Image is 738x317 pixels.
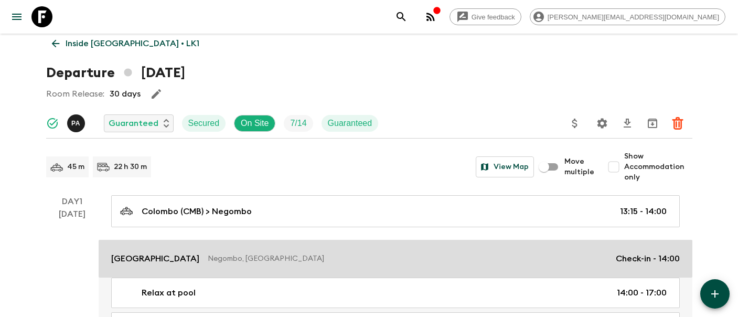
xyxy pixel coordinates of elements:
[642,113,663,134] button: Archive (Completed, Cancelled or Unsynced Departures only)
[111,195,680,227] a: Colombo (CMB) > Negombo13:15 - 14:00
[530,8,725,25] div: [PERSON_NAME][EMAIL_ADDRESS][DOMAIN_NAME]
[564,113,585,134] button: Update Price, Early Bird Discount and Costs
[188,117,220,130] p: Secured
[290,117,306,130] p: 7 / 14
[142,205,252,218] p: Colombo (CMB) > Negombo
[67,118,87,126] span: Prasad Adikari
[466,13,521,21] span: Give feedback
[241,117,269,130] p: On Site
[111,278,680,308] a: Relax at pool14:00 - 17:00
[616,252,680,265] p: Check-in - 14:00
[6,6,27,27] button: menu
[592,113,613,134] button: Settings
[46,62,185,83] h1: Departure [DATE]
[67,114,87,132] button: PA
[67,162,84,172] p: 45 m
[208,253,607,264] p: Negombo, [GEOGRAPHIC_DATA]
[476,156,534,177] button: View Map
[617,287,667,299] p: 14:00 - 17:00
[110,88,141,100] p: 30 days
[182,115,226,132] div: Secured
[542,13,725,21] span: [PERSON_NAME][EMAIL_ADDRESS][DOMAIN_NAME]
[46,33,205,54] a: Inside [GEOGRAPHIC_DATA] • LK1
[71,119,80,128] p: P A
[109,117,158,130] p: Guaranteed
[111,252,199,265] p: [GEOGRAPHIC_DATA]
[99,240,692,278] a: [GEOGRAPHIC_DATA]Negombo, [GEOGRAPHIC_DATA]Check-in - 14:00
[564,156,595,177] span: Move multiple
[284,115,313,132] div: Trip Fill
[391,6,412,27] button: search adventures
[66,37,199,50] p: Inside [GEOGRAPHIC_DATA] • LK1
[114,162,147,172] p: 22 h 30 m
[624,151,692,183] span: Show Accommodation only
[450,8,521,25] a: Give feedback
[328,117,372,130] p: Guaranteed
[46,117,59,130] svg: Synced Successfully
[234,115,275,132] div: On Site
[617,113,638,134] button: Download CSV
[620,205,667,218] p: 13:15 - 14:00
[46,195,99,208] p: Day 1
[46,88,104,100] p: Room Release:
[667,113,688,134] button: Delete
[142,287,196,299] p: Relax at pool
